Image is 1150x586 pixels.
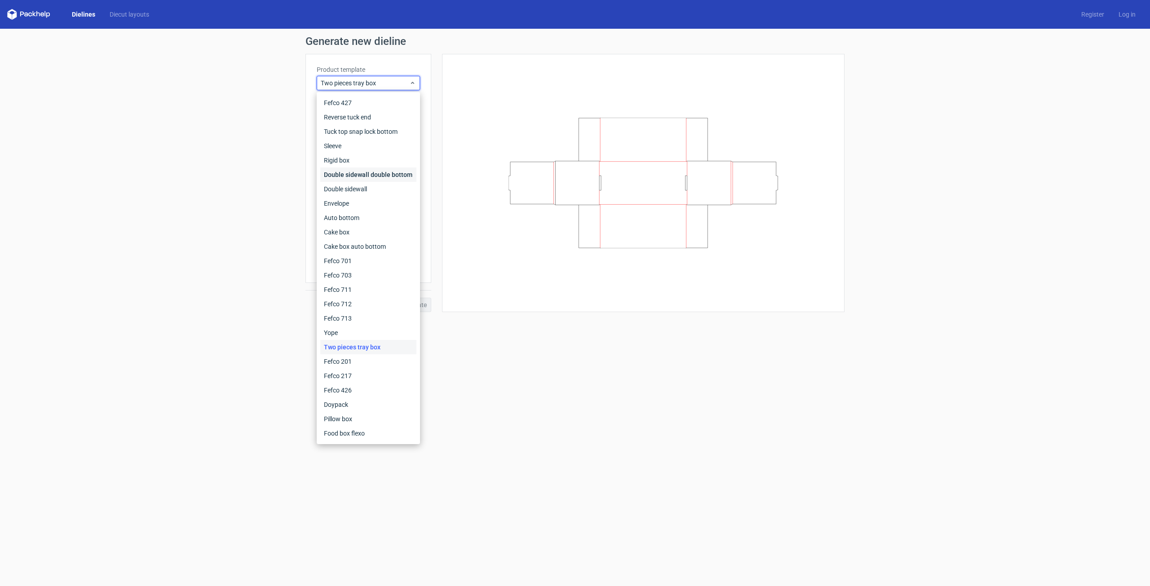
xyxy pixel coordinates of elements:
[317,65,420,74] label: Product template
[102,10,156,19] a: Diecut layouts
[320,311,416,326] div: Fefco 713
[320,225,416,239] div: Cake box
[320,340,416,354] div: Two pieces tray box
[1074,10,1111,19] a: Register
[320,297,416,311] div: Fefco 712
[320,282,416,297] div: Fefco 711
[320,96,416,110] div: Fefco 427
[320,369,416,383] div: Fefco 217
[320,139,416,153] div: Sleeve
[320,196,416,211] div: Envelope
[320,412,416,426] div: Pillow box
[1111,10,1143,19] a: Log in
[320,397,416,412] div: Doypack
[320,426,416,441] div: Food box flexo
[320,153,416,167] div: Rigid box
[321,79,409,88] span: Two pieces tray box
[320,124,416,139] div: Tuck top snap lock bottom
[320,383,416,397] div: Fefco 426
[320,254,416,268] div: Fefco 701
[320,182,416,196] div: Double sidewall
[305,36,845,47] h1: Generate new dieline
[65,10,102,19] a: Dielines
[320,110,416,124] div: Reverse tuck end
[320,211,416,225] div: Auto bottom
[320,239,416,254] div: Cake box auto bottom
[320,354,416,369] div: Fefco 201
[320,326,416,340] div: Yope
[320,268,416,282] div: Fefco 703
[320,167,416,182] div: Double sidewall double bottom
